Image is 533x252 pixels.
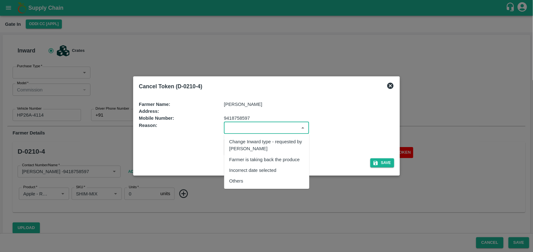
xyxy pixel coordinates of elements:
div: Others [229,178,243,184]
button: Save [370,158,394,167]
b: Cancel Token (D-0210-4) [139,83,202,90]
p: 9418758597 [224,115,250,122]
div: Farmer is taking back the produce [229,156,300,163]
b: Address: [139,109,159,114]
b: Farmer Name: [139,102,170,107]
div: Change Inward type - requested by [PERSON_NAME] [229,138,304,152]
button: Close [299,124,307,132]
p: [PERSON_NAME] [224,101,262,108]
div: Incorrect date selected [229,167,276,174]
b: Reason: [139,123,157,128]
b: Mobile Number: [139,116,174,121]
